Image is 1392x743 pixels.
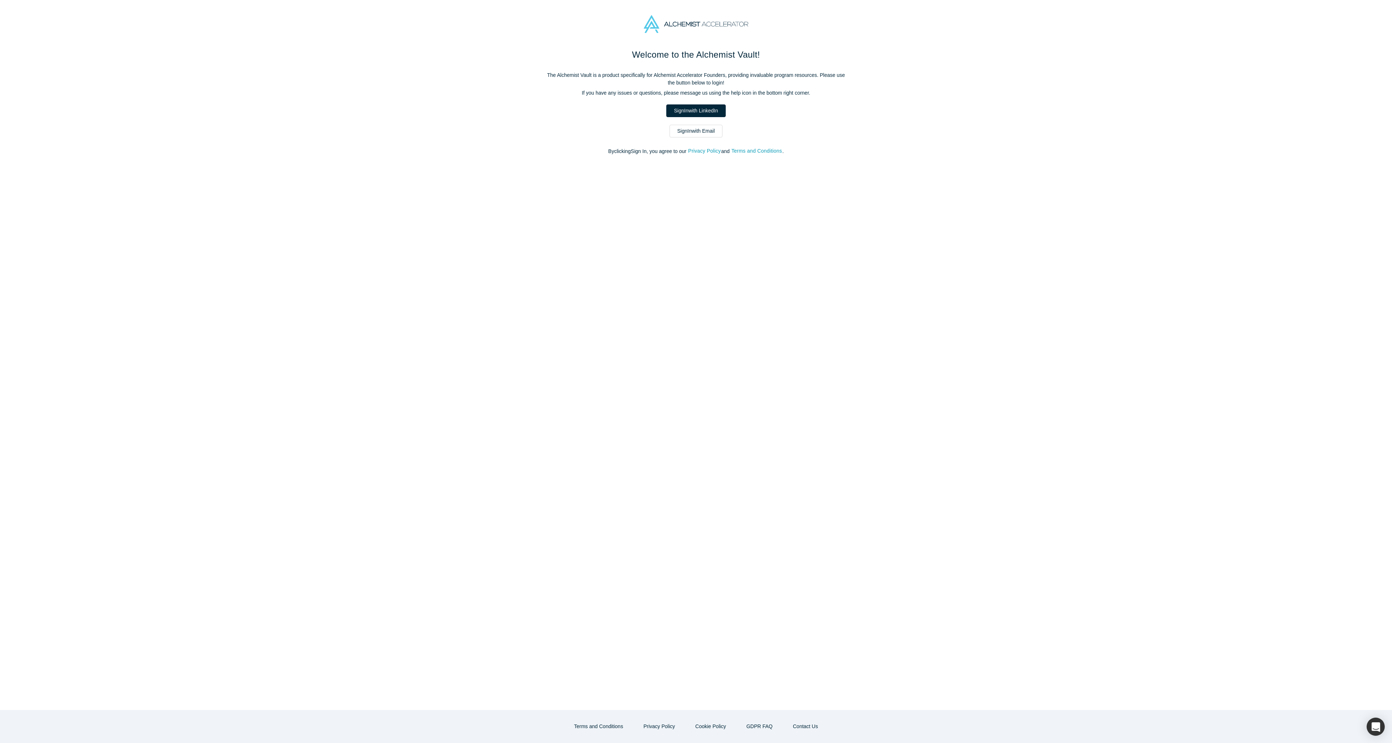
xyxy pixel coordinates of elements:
button: Cookie Policy [688,720,734,733]
p: By clicking Sign In , you agree to our and . [544,148,848,155]
p: If you have any issues or questions, please message us using the help icon in the bottom right co... [544,89,848,97]
a: SignInwith Email [670,125,722,137]
button: Privacy Policy [636,720,683,733]
p: The Alchemist Vault is a product specifically for Alchemist Accelerator Founders, providing inval... [544,71,848,87]
img: Alchemist Accelerator Logo [644,15,748,33]
button: Contact Us [785,720,825,733]
button: Privacy Policy [688,147,721,155]
a: SignInwith LinkedIn [666,104,725,117]
a: GDPR FAQ [739,720,780,733]
button: Terms and Conditions [731,147,783,155]
h1: Welcome to the Alchemist Vault! [544,48,848,61]
button: Terms and Conditions [567,720,631,733]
